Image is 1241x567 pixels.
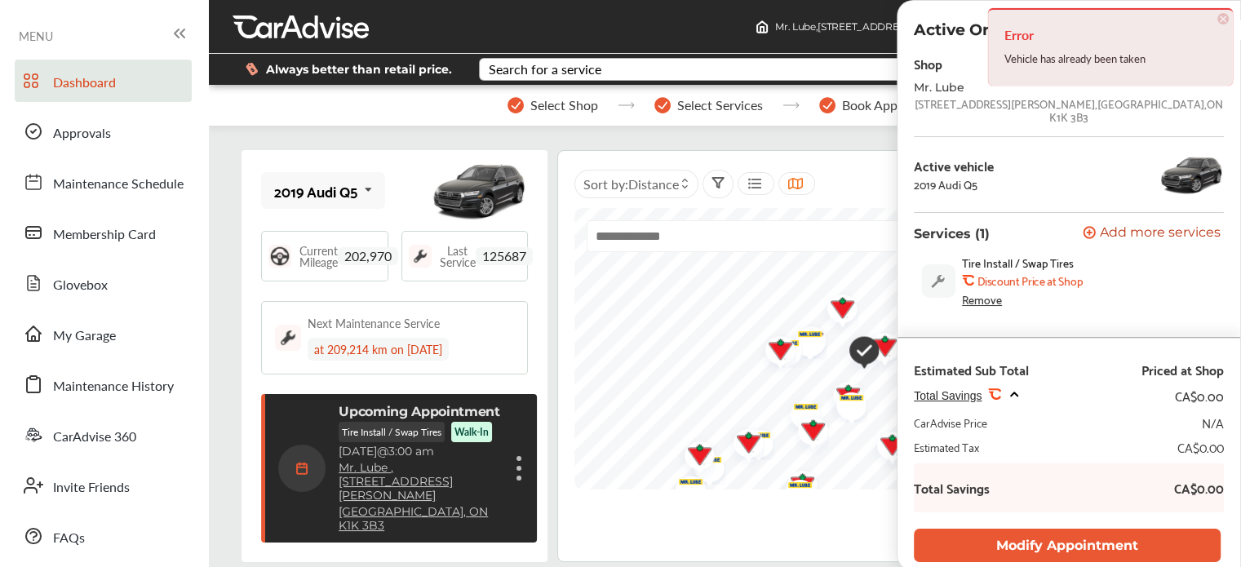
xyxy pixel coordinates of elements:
[677,98,763,113] span: Select Services
[1083,226,1221,241] button: Add more services
[914,158,994,173] div: Active vehicle
[672,432,716,481] img: logo-canadian-tire.png
[775,20,1160,33] span: Mr. Lube , [STREET_ADDRESS][PERSON_NAME] [GEOGRAPHIC_DATA] , ON K1K 3B3
[672,432,713,481] div: Map marker
[837,328,878,378] div: Map marker
[731,421,772,460] div: Map marker
[1004,22,1217,48] h4: Error
[53,477,130,498] span: Invite Friends
[782,320,826,359] img: logo-mr-lube.png
[824,383,867,423] img: logo-mr-lube.png
[266,64,452,75] span: Always better than retail price.
[784,317,825,366] div: Map marker
[618,102,635,109] img: stepper-arrow.e24c07c6.svg
[53,275,108,296] span: Glovebox
[339,505,501,533] a: [GEOGRAPHIC_DATA], ON K1K 3B3
[454,425,489,439] p: Walk-In
[842,98,950,113] span: Book Appointment
[274,183,357,199] div: 2019 Audi Q5
[914,226,990,241] p: Services (1)
[339,444,377,458] span: [DATE]
[753,327,794,376] div: Map marker
[914,414,987,431] div: CarAdvise Price
[837,328,879,378] img: check-icon.521c8815.svg
[15,363,192,405] a: Maintenance History
[409,245,432,268] img: maintenance_logo
[1217,13,1229,24] span: ×
[773,471,816,510] img: logo-mr-lube.png
[377,444,388,458] span: @
[784,317,827,366] img: logo-canadian-tire.png
[339,422,445,442] p: Tire Install / Swap Tires
[53,427,136,448] span: CarAdvise 360
[914,439,979,455] div: Estimated Tax
[338,247,398,265] span: 202,970
[53,174,184,195] span: Maintenance Schedule
[896,305,937,344] div: Map marker
[53,123,111,144] span: Approvals
[914,361,1029,378] div: Estimated Sub Total
[246,62,258,76] img: dollor_label_vector.a70140d1.svg
[663,467,707,507] img: logo-mr-lube.png
[786,408,829,457] img: logo-canadian-tire.png
[339,461,501,503] a: Mr. Lube ,[STREET_ADDRESS][PERSON_NAME]
[15,110,192,153] a: Approvals
[914,97,1224,123] div: [STREET_ADDRESS][PERSON_NAME] , [GEOGRAPHIC_DATA] , ON K1K 3B3
[299,245,338,268] span: Current Mileage
[815,286,856,334] div: Map marker
[753,327,796,376] img: logo-canadian-tire.png
[914,52,942,74] div: Shop
[19,29,53,42] span: MENU
[858,324,898,373] div: Map marker
[1141,361,1224,378] div: Priced at Shop
[628,175,679,193] span: Distance
[440,245,476,268] span: Last Service
[574,208,1181,489] canvas: Map
[275,325,301,351] img: maintenance_logo
[773,471,813,510] div: Map marker
[489,63,601,76] div: Search for a service
[821,373,864,422] img: logo-canadian-tire.png
[721,420,765,469] img: logo-canadian-tire.png
[815,286,858,334] img: logo-canadian-tire.png
[914,529,1221,562] button: Modify Appointment
[865,423,906,472] div: Map marker
[721,420,762,469] div: Map marker
[962,256,1074,269] span: Tire Install / Swap Tires
[15,464,192,507] a: Invite Friends
[865,423,908,472] img: logo-canadian-tire.png
[15,414,192,456] a: CarAdvise 360
[786,408,827,457] div: Map marker
[914,480,990,496] b: Total Savings
[53,326,116,347] span: My Garage
[682,445,723,485] div: Map marker
[778,392,822,432] img: logo-mr-lube.png
[775,462,818,511] img: logo-canadian-tire.png
[914,20,1091,39] p: Active Order - 1453325
[339,404,500,419] p: Upcoming Appointment
[778,392,819,432] div: Map marker
[782,102,800,109] img: stepper-arrow.e24c07c6.svg
[1177,439,1224,455] div: CA$0.00
[1159,150,1224,199] img: 12274_st0640_046.jpg
[1202,414,1224,431] div: N/A
[53,224,156,246] span: Membership Card
[268,245,291,268] img: steering_logo
[782,320,823,359] div: Map marker
[15,515,192,557] a: FAQs
[914,389,982,402] span: Total Savings
[308,315,440,331] div: Next Maintenance Service
[1174,480,1224,496] b: CA$0.00
[530,98,598,113] span: Select Shop
[858,324,901,373] img: logo-canadian-tire.png
[15,161,192,203] a: Maintenance Schedule
[476,247,533,265] span: 125687
[1175,384,1224,406] div: CA$0.00
[775,462,816,511] div: Map marker
[430,154,528,228] img: mobile_12274_st0640_046.jpg
[1083,226,1224,241] a: Add more services
[15,262,192,304] a: Glovebox
[756,20,769,33] img: header-home-logo.8d720a4f.svg
[53,376,174,397] span: Maintenance History
[914,178,977,191] div: 2019 Audi Q5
